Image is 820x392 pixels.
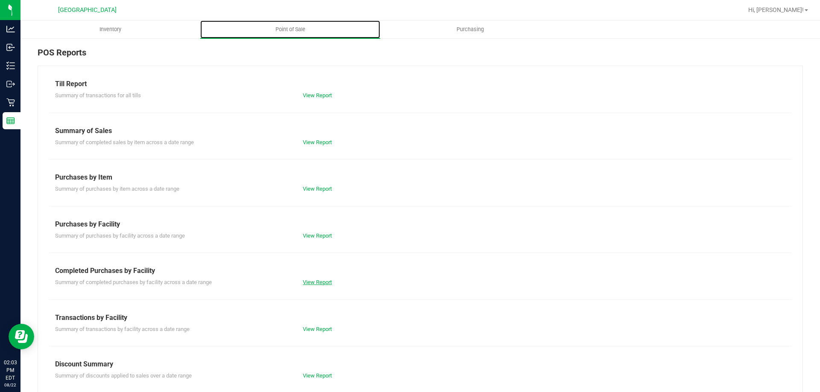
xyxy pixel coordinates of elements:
[4,359,17,382] p: 02:03 PM EDT
[748,6,804,13] span: Hi, [PERSON_NAME]!
[55,186,179,192] span: Summary of purchases by item across a date range
[20,20,200,38] a: Inventory
[55,92,141,99] span: Summary of transactions for all tills
[200,20,380,38] a: Point of Sale
[303,326,332,332] a: View Report
[55,326,190,332] span: Summary of transactions by facility across a date range
[55,313,785,323] div: Transactions by Facility
[9,324,34,349] iframe: Resource center
[55,139,194,145] span: Summary of completed sales by item across a date range
[55,279,212,285] span: Summary of completed purchases by facility across a date range
[303,372,332,379] a: View Report
[303,232,332,239] a: View Report
[303,92,332,99] a: View Report
[6,25,15,33] inline-svg: Analytics
[55,266,785,276] div: Completed Purchases by Facility
[264,26,317,33] span: Point of Sale
[303,139,332,145] a: View Report
[38,46,803,66] div: POS Reports
[55,172,785,183] div: Purchases by Item
[55,359,785,369] div: Discount Summary
[55,219,785,229] div: Purchases by Facility
[55,232,185,239] span: Summary of purchases by facility across a date range
[55,372,192,379] span: Summary of discounts applied to sales over a date range
[4,382,17,388] p: 08/22
[380,20,560,38] a: Purchasing
[88,26,133,33] span: Inventory
[6,61,15,70] inline-svg: Inventory
[6,98,15,107] inline-svg: Retail
[445,26,495,33] span: Purchasing
[303,279,332,285] a: View Report
[303,186,332,192] a: View Report
[6,80,15,88] inline-svg: Outbound
[6,116,15,125] inline-svg: Reports
[6,43,15,52] inline-svg: Inbound
[55,79,785,89] div: Till Report
[55,126,785,136] div: Summary of Sales
[58,6,117,14] span: [GEOGRAPHIC_DATA]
